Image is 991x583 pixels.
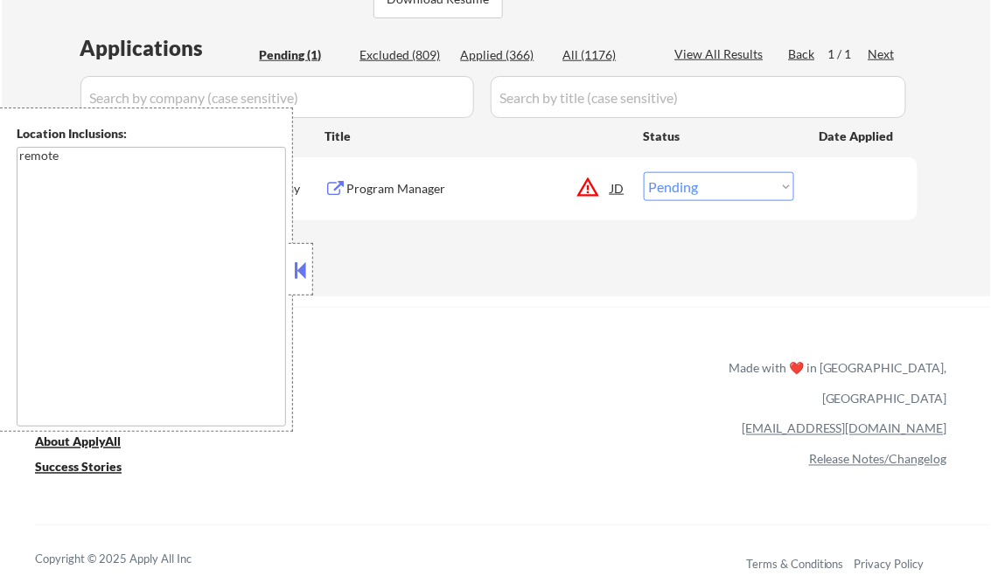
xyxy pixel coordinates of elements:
a: Release Notes/Changelog [809,452,947,467]
div: Program Manager [347,180,611,198]
div: JD [610,172,627,204]
u: About ApplyAll [35,434,121,449]
div: Applications [80,38,254,59]
div: Title [325,128,627,145]
div: Excluded (809) [360,46,448,64]
div: Date Applied [820,128,897,145]
div: Back [789,45,817,63]
div: Next [869,45,897,63]
a: Privacy Policy [855,558,925,572]
a: Terms & Conditions [746,558,844,572]
button: warning_amber [576,175,601,199]
div: Location Inclusions: [17,125,286,142]
a: [EMAIL_ADDRESS][DOMAIN_NAME] [742,421,947,436]
div: Made with ❤️ in [GEOGRAPHIC_DATA], [GEOGRAPHIC_DATA] [722,352,947,413]
a: About ApplyAll [35,434,145,455]
u: Success Stories [35,460,122,475]
input: Search by title (case sensitive) [491,76,906,118]
div: Pending (1) [260,46,347,64]
div: All (1176) [563,46,651,64]
div: Applied (366) [461,46,548,64]
div: Status [644,120,794,151]
input: Search by company (case sensitive) [80,76,474,118]
a: Success Stories [35,459,145,481]
div: 1 / 1 [828,45,869,63]
div: Copyright © 2025 Apply All Inc [35,552,236,569]
div: View All Results [675,45,769,63]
